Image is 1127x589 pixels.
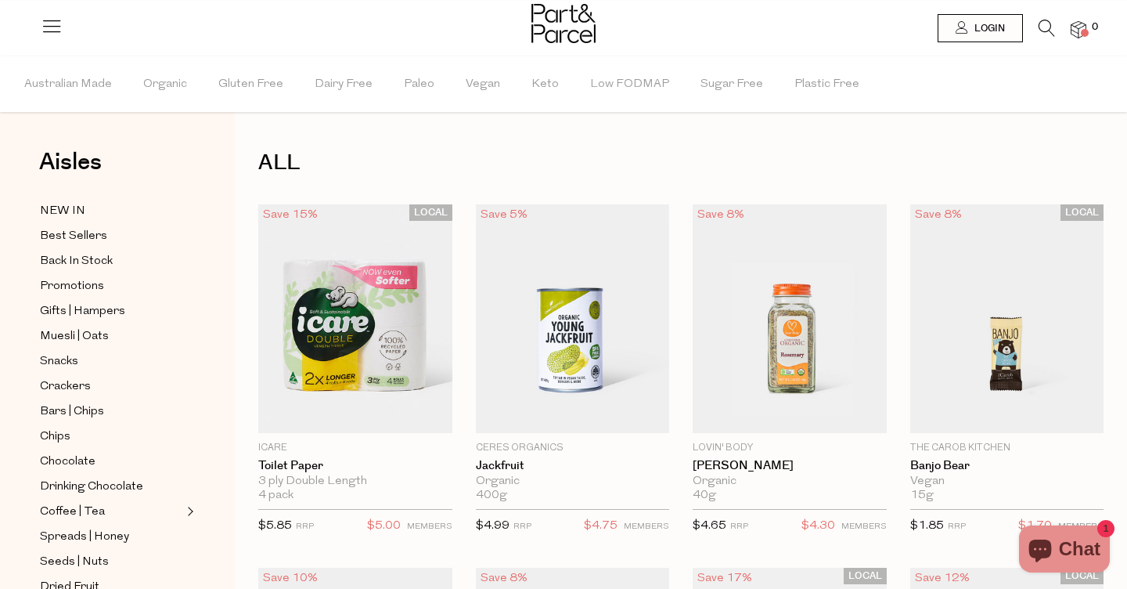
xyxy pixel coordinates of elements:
[40,527,182,547] a: Spreads | Honey
[970,22,1005,35] span: Login
[910,441,1104,455] p: The Carob Kitchen
[624,522,669,531] small: MEMBERS
[910,489,934,503] span: 15g
[531,57,559,112] span: Keto
[40,528,129,547] span: Spreads | Honey
[693,489,716,503] span: 40g
[841,522,887,531] small: MEMBERS
[590,57,669,112] span: Low FODMAP
[476,459,670,473] a: Jackfruit
[476,489,507,503] span: 400g
[24,57,112,112] span: Australian Made
[693,204,887,433] img: Rosemary
[218,57,283,112] span: Gluten Free
[910,475,1104,489] div: Vegan
[730,522,748,531] small: RRP
[476,204,670,433] img: Jackfruit
[40,453,95,472] span: Chocolate
[476,475,670,489] div: Organic
[1071,21,1086,38] a: 0
[693,459,887,473] a: [PERSON_NAME]
[315,57,373,112] span: Dairy Free
[844,568,887,584] span: LOCAL
[693,204,749,226] div: Save 8%
[584,516,618,537] span: $4.75
[258,441,452,455] p: icare
[40,201,182,221] a: NEW IN
[40,302,125,321] span: Gifts | Hampers
[476,441,670,455] p: Ceres Organics
[39,150,102,190] a: Aisles
[40,327,109,346] span: Muesli | Oats
[258,520,292,532] span: $5.85
[531,4,596,43] img: Part&Parcel
[693,520,726,532] span: $4.65
[1088,20,1102,34] span: 0
[40,503,105,522] span: Coffee | Tea
[409,204,452,221] span: LOCAL
[466,57,500,112] span: Vegan
[40,428,70,446] span: Chips
[1018,516,1052,537] span: $1.70
[258,204,452,433] img: Toilet Paper
[693,475,887,489] div: Organic
[40,452,182,472] a: Chocolate
[258,475,452,489] div: 3 ply Double Length
[367,516,401,537] span: $5.00
[40,478,143,497] span: Drinking Chocolate
[40,227,107,246] span: Best Sellers
[40,377,182,396] a: Crackers
[183,502,194,521] button: Expand/Collapse Coffee | Tea
[258,459,452,473] a: Toilet Paper
[143,57,187,112] span: Organic
[40,553,109,572] span: Seeds | Nuts
[40,427,182,446] a: Chips
[39,145,102,179] span: Aisles
[40,226,182,246] a: Best Sellers
[40,276,182,296] a: Promotions
[910,459,1104,473] a: Banjo Bear
[938,14,1023,42] a: Login
[40,352,78,371] span: Snacks
[40,251,182,271] a: Back In Stock
[910,204,967,226] div: Save 8%
[258,204,322,226] div: Save 15%
[40,552,182,572] a: Seeds | Nuts
[40,378,91,396] span: Crackers
[700,57,763,112] span: Sugar Free
[404,57,434,112] span: Paleo
[258,568,322,589] div: Save 10%
[1014,526,1114,576] inbox-online-store-chat: Shopify online store chat
[910,204,1104,433] img: Banjo Bear
[40,402,182,421] a: Bars | Chips
[693,441,887,455] p: Lovin' Body
[476,520,509,532] span: $4.99
[1060,204,1104,221] span: LOCAL
[40,202,85,221] span: NEW IN
[693,568,757,589] div: Save 17%
[40,302,182,321] a: Gifts | Hampers
[258,145,1104,181] h1: ALL
[40,352,182,371] a: Snacks
[296,522,314,531] small: RRP
[476,568,532,589] div: Save 8%
[40,327,182,346] a: Muesli | Oats
[40,277,104,296] span: Promotions
[910,568,974,589] div: Save 12%
[407,522,452,531] small: MEMBERS
[258,489,293,503] span: 4 pack
[1058,522,1104,531] small: MEMBERS
[476,204,532,226] div: Save 5%
[948,522,966,531] small: RRP
[40,502,182,522] a: Coffee | Tea
[513,522,531,531] small: RRP
[794,57,859,112] span: Plastic Free
[40,477,182,497] a: Drinking Chocolate
[801,516,835,537] span: $4.30
[40,252,113,271] span: Back In Stock
[40,403,104,421] span: Bars | Chips
[910,520,944,532] span: $1.85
